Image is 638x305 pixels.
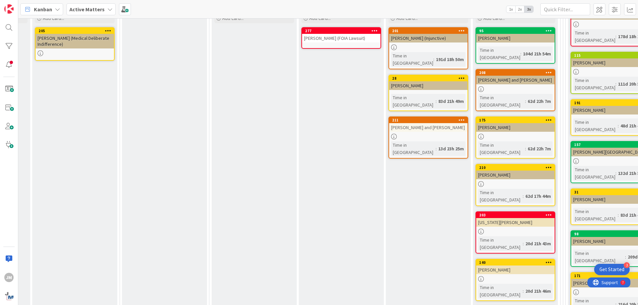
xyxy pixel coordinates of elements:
a: 201[PERSON_NAME] (Injunctive)Time in [GEOGRAPHIC_DATA]:191d 18h 50m [388,27,468,69]
div: [PERSON_NAME] and [PERSON_NAME] [389,123,468,132]
div: 201[PERSON_NAME] (Injunctive) [389,28,468,42]
div: Time in [GEOGRAPHIC_DATA] [391,52,433,67]
div: 140 [479,260,555,265]
div: 201 [389,28,468,34]
div: 205[PERSON_NAME] (Medical Deliberate Indifference) [36,28,114,48]
div: 62d 22h 7m [526,145,553,152]
div: Time in [GEOGRAPHIC_DATA] [573,250,625,264]
span: Support [14,1,30,9]
span: Kanban [34,5,52,13]
div: Time in [GEOGRAPHIC_DATA] [573,208,618,222]
a: 210[PERSON_NAME]Time in [GEOGRAPHIC_DATA]:62d 17h 44m [476,164,555,206]
span: : [523,192,524,200]
span: : [618,122,619,129]
div: Time in [GEOGRAPHIC_DATA] [478,94,525,109]
div: 7 [35,3,36,8]
div: [PERSON_NAME] [476,266,555,274]
span: : [525,98,526,105]
div: 203 [476,212,555,218]
div: Open Get Started checklist, remaining modules: 3 [594,264,630,275]
div: Time in [GEOGRAPHIC_DATA] [478,141,525,156]
div: [PERSON_NAME] (Injunctive) [389,34,468,42]
div: 211[PERSON_NAME] and [PERSON_NAME] [389,117,468,132]
div: 211 [389,117,468,123]
div: 210[PERSON_NAME] [476,165,555,179]
div: 28 [389,75,468,81]
div: Get Started [599,266,624,273]
div: 95[PERSON_NAME] [476,28,555,42]
div: 104d 21h 54m [521,50,553,57]
div: [PERSON_NAME] and [PERSON_NAME] [476,76,555,84]
span: 1x [506,6,515,13]
div: 211 [392,118,468,122]
div: 95 [476,28,555,34]
input: Quick Filter... [540,3,590,15]
div: Time in [GEOGRAPHIC_DATA] [573,77,615,91]
div: Time in [GEOGRAPHIC_DATA] [573,166,615,181]
div: 191d 18h 50m [434,56,466,63]
div: 201 [392,29,468,33]
span: : [436,145,437,152]
div: 277[PERSON_NAME] (FOIA Lawsuit) [302,28,380,42]
div: 277 [302,28,380,34]
div: 208 [476,70,555,76]
a: 203[US_STATE][PERSON_NAME]Time in [GEOGRAPHIC_DATA]:20d 21h 43m [476,211,555,254]
a: 211[PERSON_NAME] and [PERSON_NAME]Time in [GEOGRAPHIC_DATA]:13d 23h 25m [388,116,468,159]
span: : [523,240,524,247]
a: 95[PERSON_NAME]Time in [GEOGRAPHIC_DATA]:104d 21h 54m [476,27,555,64]
div: Time in [GEOGRAPHIC_DATA] [478,236,523,251]
div: 62d 17h 44m [524,192,553,200]
div: 83d 21h 49m [437,98,466,105]
div: 205 [36,28,114,34]
div: 20d 21h 43m [524,240,553,247]
div: 203[US_STATE][PERSON_NAME] [476,212,555,227]
div: Time in [GEOGRAPHIC_DATA] [573,29,615,44]
div: 95 [479,29,555,33]
span: : [618,211,619,219]
div: 210 [479,165,555,170]
div: Time in [GEOGRAPHIC_DATA] [573,118,618,133]
div: [US_STATE][PERSON_NAME] [476,218,555,227]
div: 277 [305,29,380,33]
span: : [525,145,526,152]
div: Time in [GEOGRAPHIC_DATA] [478,284,523,298]
div: Time in [GEOGRAPHIC_DATA] [391,94,436,109]
div: 28[PERSON_NAME] [389,75,468,90]
span: 2x [515,6,524,13]
div: 210 [476,165,555,171]
div: [PERSON_NAME] [476,123,555,132]
div: 205 [39,29,114,33]
span: 3x [524,6,533,13]
span: : [436,98,437,105]
a: 205[PERSON_NAME] (Medical Deliberate Indifference) [35,27,115,61]
div: [PERSON_NAME] (FOIA Lawsuit) [302,34,380,42]
div: 140 [476,260,555,266]
span: : [625,253,626,261]
span: : [523,287,524,295]
div: Time in [GEOGRAPHIC_DATA] [391,141,436,156]
div: 3 [624,262,630,268]
span: : [520,50,521,57]
img: avatar [4,291,14,301]
div: 208[PERSON_NAME] and [PERSON_NAME] [476,70,555,84]
div: JM [4,273,14,282]
span: : [615,170,616,177]
div: 175 [476,117,555,123]
div: Time in [GEOGRAPHIC_DATA] [478,46,520,61]
a: 277[PERSON_NAME] (FOIA Lawsuit) [301,27,381,49]
span: : [615,80,616,88]
img: Visit kanbanzone.com [4,4,14,14]
a: 140[PERSON_NAME]Time in [GEOGRAPHIC_DATA]:20d 21h 46m [476,259,555,301]
span: : [433,56,434,63]
a: 175[PERSON_NAME]Time in [GEOGRAPHIC_DATA]:62d 22h 7m [476,116,555,159]
div: 175[PERSON_NAME] [476,117,555,132]
div: 140[PERSON_NAME] [476,260,555,274]
a: 28[PERSON_NAME]Time in [GEOGRAPHIC_DATA]:83d 21h 49m [388,75,468,111]
div: 175 [479,118,555,122]
div: 20d 21h 46m [524,287,553,295]
div: 28 [392,76,468,81]
div: [PERSON_NAME] [389,81,468,90]
div: 203 [479,213,555,217]
div: [PERSON_NAME] [476,171,555,179]
div: 208 [479,70,555,75]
